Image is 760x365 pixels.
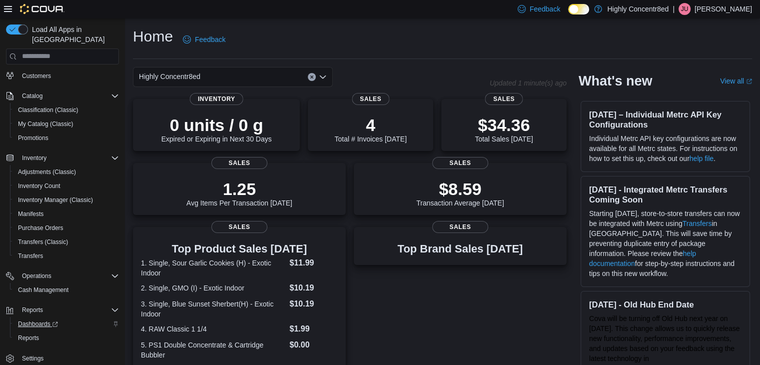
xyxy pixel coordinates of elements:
span: Sales [352,93,389,105]
p: | [673,3,675,15]
dd: $10.19 [289,298,337,310]
dd: $11.99 [289,257,337,269]
h2: What's new [579,73,652,89]
button: Transfers (Classic) [10,235,123,249]
img: Cova [20,4,64,14]
a: Purchase Orders [14,222,67,234]
input: Dark Mode [568,4,589,14]
span: Inventory [22,154,46,162]
button: Inventory [2,151,123,165]
button: Customers [2,68,123,83]
span: Highly Concentr8ed [139,70,200,82]
a: Inventory Manager (Classic) [14,194,97,206]
button: My Catalog (Classic) [10,117,123,131]
button: Cash Management [10,283,123,297]
span: Adjustments (Classic) [14,166,119,178]
span: Customers [18,69,119,82]
span: Feedback [530,4,560,14]
a: Dashboards [14,318,62,330]
dd: $1.99 [289,323,337,335]
a: Promotions [14,132,52,144]
span: Purchase Orders [18,224,63,232]
button: Clear input [308,73,316,81]
span: Inventory Manager (Classic) [14,194,119,206]
div: Total Sales [DATE] [475,115,533,143]
span: Purchase Orders [14,222,119,234]
span: Feedback [195,34,225,44]
button: Transfers [10,249,123,263]
h3: [DATE] - Old Hub End Date [589,299,742,309]
a: Feedback [179,29,229,49]
button: Adjustments (Classic) [10,165,123,179]
span: Manifests [14,208,119,220]
button: Reports [10,331,123,345]
span: Transfers (Classic) [14,236,119,248]
span: Dashboards [18,320,58,328]
p: Highly Concentr8ed [607,3,669,15]
a: Transfers (Classic) [14,236,72,248]
a: help documentation [589,249,696,267]
span: Reports [14,332,119,344]
a: Settings [18,352,47,364]
a: My Catalog (Classic) [14,118,77,130]
a: Dashboards [10,317,123,331]
button: Operations [2,269,123,283]
h3: Top Product Sales [DATE] [141,243,338,255]
h3: Top Brand Sales [DATE] [398,243,523,255]
button: Catalog [2,89,123,103]
span: Catalog [18,90,119,102]
span: Inventory Manager (Classic) [18,196,93,204]
button: Manifests [10,207,123,221]
p: [PERSON_NAME] [695,3,752,15]
span: Transfers (Classic) [18,238,68,246]
span: Transfers [14,250,119,262]
span: Load All Apps in [GEOGRAPHIC_DATA] [28,24,119,44]
span: Operations [22,272,51,280]
button: Open list of options [319,73,327,81]
p: $8.59 [416,179,504,199]
span: My Catalog (Classic) [18,120,73,128]
div: Justin Urban [679,3,691,15]
button: Catalog [18,90,46,102]
p: 4 [334,115,406,135]
span: Dashboards [14,318,119,330]
span: Promotions [14,132,119,144]
dt: 2. Single, GMO (I) - Exotic Indoor [141,283,285,293]
span: Classification (Classic) [18,106,78,114]
span: Inventory Count [14,180,119,192]
dt: 3. Single, Blue Sunset Sherbert(H) - Exotic Indoor [141,299,285,319]
span: Manifests [18,210,43,218]
span: Cash Management [18,286,68,294]
span: My Catalog (Classic) [14,118,119,130]
div: Avg Items Per Transaction [DATE] [186,179,292,207]
dd: $0.00 [289,339,337,351]
dt: 5. PS1 Double Concentrate & Cartridge Bubbler [141,340,285,360]
button: Promotions [10,131,123,145]
span: Catalog [22,92,42,100]
button: Inventory [18,152,50,164]
span: Sales [211,157,267,169]
span: Settings [18,352,119,364]
span: Promotions [18,134,48,142]
dd: $10.19 [289,282,337,294]
span: Inventory Count [18,182,60,190]
p: 1.25 [186,179,292,199]
h3: [DATE] - Integrated Metrc Transfers Coming Soon [589,184,742,204]
span: Adjustments (Classic) [18,168,76,176]
p: Individual Metrc API key configurations are now available for all Metrc states. For instructions ... [589,133,742,163]
dt: 1. Single, Sour Garlic Cookies (H) - Exotic Indoor [141,258,285,278]
span: Customers [22,72,51,80]
span: Cash Management [14,284,119,296]
div: Transaction Average [DATE] [416,179,504,207]
p: $34.36 [475,115,533,135]
span: Reports [22,306,43,314]
span: Reports [18,304,119,316]
span: Sales [485,93,523,105]
button: Reports [2,303,123,317]
span: Sales [211,221,267,233]
a: View allExternal link [720,77,752,85]
a: Manifests [14,208,47,220]
button: Purchase Orders [10,221,123,235]
span: Sales [432,221,488,233]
